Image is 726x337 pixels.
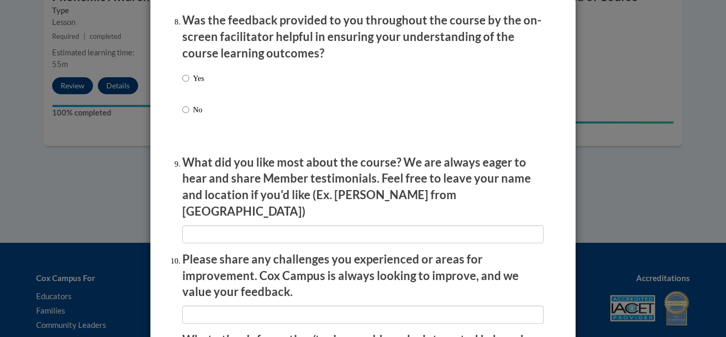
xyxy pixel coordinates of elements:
[182,251,544,300] p: Please share any challenges you experienced or areas for improvement. Cox Campus is always lookin...
[193,104,204,116] p: No
[182,154,544,220] p: What did you like most about the course? We are always eager to hear and share Member testimonial...
[182,72,189,84] input: Yes
[182,104,189,116] input: No
[182,12,544,61] p: Was the feedback provided to you throughout the course by the on-screen facilitator helpful in en...
[193,72,204,84] p: Yes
